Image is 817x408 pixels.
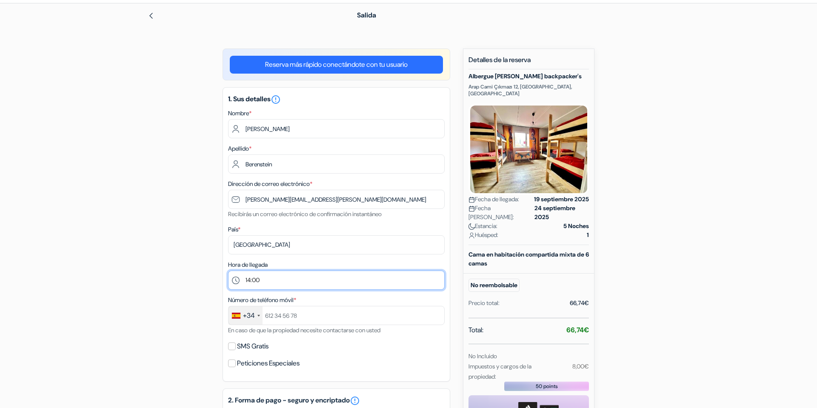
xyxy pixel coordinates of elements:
[587,231,589,240] strong: 1
[468,56,589,69] h5: Detalles de la reserva
[228,94,445,105] h5: 1. Sus detalles
[572,362,589,370] small: 8,00€
[228,109,251,118] label: Nombre
[563,222,589,231] strong: 5 Noches
[237,357,300,369] label: Peticiones Especiales
[271,94,281,105] i: error_outline
[243,311,255,321] div: +34
[148,12,154,19] img: left_arrow.svg
[228,119,445,138] input: Ingrese el nombre
[357,11,376,20] span: Salida
[228,144,251,153] label: Apellido
[468,352,497,360] small: No Incluido
[468,205,475,212] img: calendar.svg
[534,204,589,222] strong: 24 septiembre 2025
[468,231,498,240] span: Huésped:
[468,362,531,380] small: Impuestos y cargos de la propiedad:
[228,260,268,269] label: Hora de llegada
[237,340,269,352] label: SMS Gratis
[230,56,443,74] a: Reserva más rápido conectándote con tu usuario
[468,325,483,335] span: Total:
[228,210,382,218] small: Recibirás un correo electrónico de confirmación instantáneo
[468,232,475,239] img: user_icon.svg
[228,225,240,234] label: País
[534,195,589,204] strong: 19 septiembre 2025
[468,197,475,203] img: calendar.svg
[468,195,519,204] span: Fecha de llegada:
[468,222,497,231] span: Estancia:
[271,94,281,103] a: error_outline
[350,396,360,406] a: error_outline
[566,325,589,334] strong: 66,74€
[468,83,589,97] p: Arap Cami Çıkmazı 12, [GEOGRAPHIC_DATA], [GEOGRAPHIC_DATA]
[468,73,589,80] h5: Albergue [PERSON_NAME] backpacker's
[228,190,445,209] input: Introduzca la dirección de correo electrónico
[228,306,445,325] input: 612 34 56 78
[229,306,263,325] div: Spain (España): +34
[468,299,500,308] div: Precio total:
[468,204,534,222] span: Fecha [PERSON_NAME]:
[228,154,445,174] input: Introduzca el apellido
[228,326,380,334] small: En caso de que la propiedad necesite contactarse con usted
[228,180,312,188] label: Dirección de correo electrónico
[468,251,589,267] b: Cama en habitación compartida mixta de 6 camas
[570,299,589,308] div: 66,74€
[468,279,520,292] small: No reembolsable
[468,223,475,230] img: moon.svg
[536,382,558,390] span: 50 points
[228,396,445,406] h5: 2. Forma de pago - seguro y encriptado
[228,296,296,305] label: Número de teléfono móvil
